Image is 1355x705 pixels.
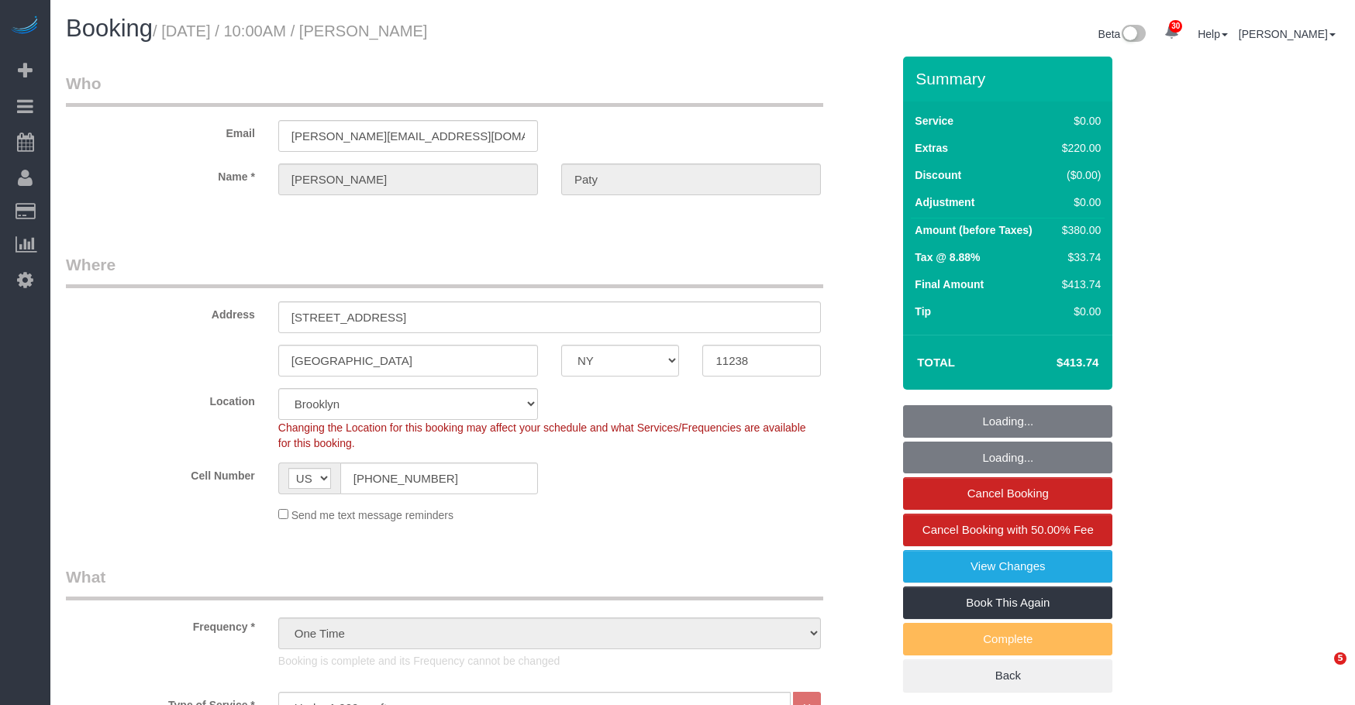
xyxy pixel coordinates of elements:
div: $0.00 [1056,304,1101,319]
a: View Changes [903,550,1112,583]
span: 5 [1334,652,1346,665]
input: Last Name [561,163,821,195]
label: Extras [915,140,948,156]
a: Help [1198,28,1228,40]
a: Cancel Booking [903,477,1112,510]
label: Frequency * [54,614,267,634]
a: [PERSON_NAME] [1239,28,1336,40]
label: Location [54,388,267,409]
input: Zip Code [702,345,821,377]
a: Book This Again [903,586,1112,619]
legend: Who [66,72,823,107]
img: New interface [1120,25,1146,45]
a: 30 [1157,15,1187,50]
div: $0.00 [1056,194,1101,210]
span: Booking [66,15,153,42]
a: Back [903,659,1112,692]
a: Cancel Booking with 50.00% Fee [903,514,1112,546]
span: Send me text message reminders [291,509,453,521]
strong: Total [917,356,955,369]
div: ($0.00) [1056,167,1101,183]
label: Tip [915,304,931,319]
p: Booking is complete and its Frequency cannot be changed [278,653,821,669]
label: Amount (before Taxes) [915,222,1032,238]
label: Cell Number [54,463,267,483]
div: $380.00 [1056,222,1101,238]
img: Automaid Logo [9,15,40,37]
div: $413.74 [1056,277,1101,292]
div: $0.00 [1056,113,1101,129]
label: Discount [915,167,961,183]
label: Service [915,113,953,129]
legend: What [66,566,823,600]
span: Changing the Location for this booking may affect your schedule and what Services/Frequencies are... [278,421,806,449]
label: Tax @ 8.88% [915,249,980,265]
div: $220.00 [1056,140,1101,156]
h3: Summary [915,70,1105,88]
h4: $413.74 [1010,356,1098,370]
small: / [DATE] / 10:00AM / [PERSON_NAME] [153,22,427,40]
input: Email [278,120,538,152]
input: First Name [278,163,538,195]
label: Final Amount [915,277,984,292]
legend: Where [66,253,823,288]
label: Address [54,301,267,322]
input: City [278,345,538,377]
input: Cell Number [340,463,538,494]
label: Adjustment [915,194,974,210]
label: Name * [54,163,267,184]
span: Cancel Booking with 50.00% Fee [922,523,1094,536]
div: $33.74 [1056,249,1101,265]
iframe: Intercom live chat [1302,652,1339,690]
a: Beta [1098,28,1146,40]
label: Email [54,120,267,141]
span: 30 [1169,20,1182,33]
